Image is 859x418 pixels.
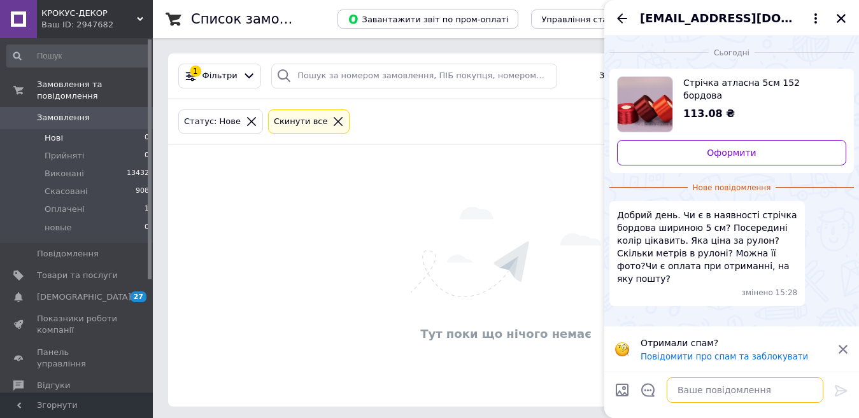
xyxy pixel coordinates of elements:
div: 12.08.2025 [609,46,854,59]
span: Показники роботи компанії [37,313,118,336]
button: Повідомити про спам та заблокувати [641,352,808,361]
span: Товари та послуги [37,270,118,281]
div: Cкинути все [271,115,330,129]
span: Фільтри [202,70,238,82]
span: Сьогодні [709,48,755,59]
span: Замовлення та повідомлення [37,79,153,102]
div: Ваш ID: 2947682 [41,19,153,31]
span: 15:28 12.08.2025 [776,288,798,298]
div: Тут поки що нічого немає [174,326,837,342]
button: Завантажити звіт по пром-оплаті [337,10,518,29]
span: Замовлення [37,112,90,123]
span: 113.08 ₴ [683,108,735,120]
span: Нове повідомлення [688,183,776,193]
span: 0 [145,132,149,144]
button: [EMAIL_ADDRESS][DOMAIN_NAME] [640,10,823,27]
a: Переглянути товар [617,76,846,132]
span: КРОКУС-ДЕКОР [41,8,137,19]
img: 1783147165_w640_h640_strichka-atlasna-5sm.jpg [618,77,672,132]
span: Повідомлення [37,248,99,260]
span: 1 [145,204,149,215]
img: :face_with_monocle: [614,342,630,357]
span: 13432 [127,168,149,179]
button: Назад [614,11,630,26]
a: Оформити [617,140,846,165]
span: Оплачені [45,204,85,215]
span: Панель управління [37,347,118,370]
span: змінено [742,288,776,298]
button: Управління статусами [531,10,649,29]
span: Нові [45,132,63,144]
span: новые [45,222,71,233]
span: Прийняті [45,150,84,162]
span: [DEMOGRAPHIC_DATA] [37,291,131,303]
input: Пошук [6,45,150,67]
span: Управління статусами [541,15,639,24]
span: [EMAIL_ADDRESS][DOMAIN_NAME] [640,10,798,27]
h1: Список замовлень [191,11,320,27]
span: 27 [131,291,146,302]
button: Закрити [834,11,849,26]
div: 1 [190,66,201,77]
span: 908 [136,186,149,197]
span: Добрий день. Чи є в наявності стрічка бордова шириною 5 см? Посередині колір цікавить. Яка ціна з... [617,209,797,285]
span: Виконані [45,168,84,179]
span: 0 [145,222,149,233]
input: Пошук за номером замовлення, ПІБ покупця, номером телефону, Email, номером накладної [271,64,557,88]
span: Стрічка атласна 5см 152 бордова [683,76,836,102]
span: Відгуки [37,380,70,391]
p: Отримали спам? [641,337,830,349]
span: 0 [145,150,149,162]
button: Відкрити шаблони відповідей [640,382,657,398]
span: Збережені фільтри: [599,70,686,82]
span: Скасовані [45,186,88,197]
div: Статус: Нове [181,115,243,129]
span: Завантажити звіт по пром-оплаті [348,13,508,25]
